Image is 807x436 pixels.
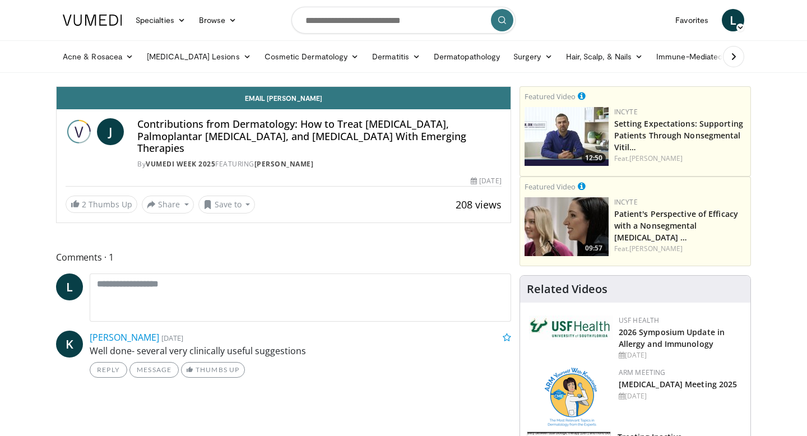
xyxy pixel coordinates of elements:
[63,15,122,26] img: VuMedi Logo
[525,107,609,166] a: 12:50
[90,362,127,378] a: Reply
[525,107,609,166] img: 98b3b5a8-6d6d-4e32-b979-fd4084b2b3f2.png.150x105_q85_crop-smart_upscale.jpg
[365,45,427,68] a: Dermatitis
[650,45,740,68] a: Immune-Mediated
[129,362,179,378] a: Message
[258,45,365,68] a: Cosmetic Dermatology
[427,45,507,68] a: Dermatopathology
[619,316,660,325] a: USF Health
[66,118,92,145] img: Vumedi Week 2025
[722,9,744,31] a: L
[619,327,725,349] a: 2026 Symposium Update in Allergy and Immunology
[146,159,215,169] a: Vumedi Week 2025
[619,350,741,360] div: [DATE]
[614,154,746,164] div: Feat.
[198,196,256,214] button: Save to
[129,9,192,31] a: Specialties
[137,159,502,169] div: By FEATURING
[291,7,516,34] input: Search topics, interventions
[471,176,501,186] div: [DATE]
[619,379,738,389] a: [MEDICAL_DATA] Meeting 2025
[181,362,244,378] a: Thumbs Up
[629,244,683,253] a: [PERSON_NAME]
[142,196,194,214] button: Share
[614,244,746,254] div: Feat.
[90,344,511,358] p: Well done- several very clinically useful suggestions
[619,391,741,401] div: [DATE]
[56,250,511,265] span: Comments 1
[56,273,83,300] a: L
[140,45,258,68] a: [MEDICAL_DATA] Lesions
[545,368,597,426] img: 89a28c6a-718a-466f-b4d1-7c1f06d8483b.png.150x105_q85_autocrop_double_scale_upscale_version-0.2.png
[161,333,183,343] small: [DATE]
[192,9,244,31] a: Browse
[525,197,609,256] img: 2c48d197-61e9-423b-8908-6c4d7e1deb64.png.150x105_q85_crop-smart_upscale.jpg
[56,331,83,358] a: K
[456,198,502,211] span: 208 views
[254,159,314,169] a: [PERSON_NAME]
[56,45,140,68] a: Acne & Rosacea
[629,154,683,163] a: [PERSON_NAME]
[582,153,606,163] span: 12:50
[614,208,738,243] a: Patient's Perspective of Efficacy with a Nonsegmental [MEDICAL_DATA] …
[529,316,613,340] img: 6ba8804a-8538-4002-95e7-a8f8012d4a11.png.150x105_q85_autocrop_double_scale_upscale_version-0.2.jpg
[57,87,511,109] a: Email [PERSON_NAME]
[66,196,137,213] a: 2 Thumbs Up
[614,118,743,152] a: Setting Expectations: Supporting Patients Through Nonsegmental Vitil…
[525,91,576,101] small: Featured Video
[669,9,715,31] a: Favorites
[614,197,638,207] a: Incyte
[527,282,607,296] h4: Related Videos
[137,118,502,155] h4: Contributions from Dermatology: How to Treat [MEDICAL_DATA], Palmoplantar [MEDICAL_DATA], and [ME...
[582,243,606,253] span: 09:57
[619,368,666,377] a: ARM Meeting
[559,45,650,68] a: Hair, Scalp, & Nails
[525,197,609,256] a: 09:57
[97,118,124,145] a: J
[614,107,638,117] a: Incyte
[90,331,159,344] a: [PERSON_NAME]
[82,199,86,210] span: 2
[525,182,576,192] small: Featured Video
[507,45,559,68] a: Surgery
